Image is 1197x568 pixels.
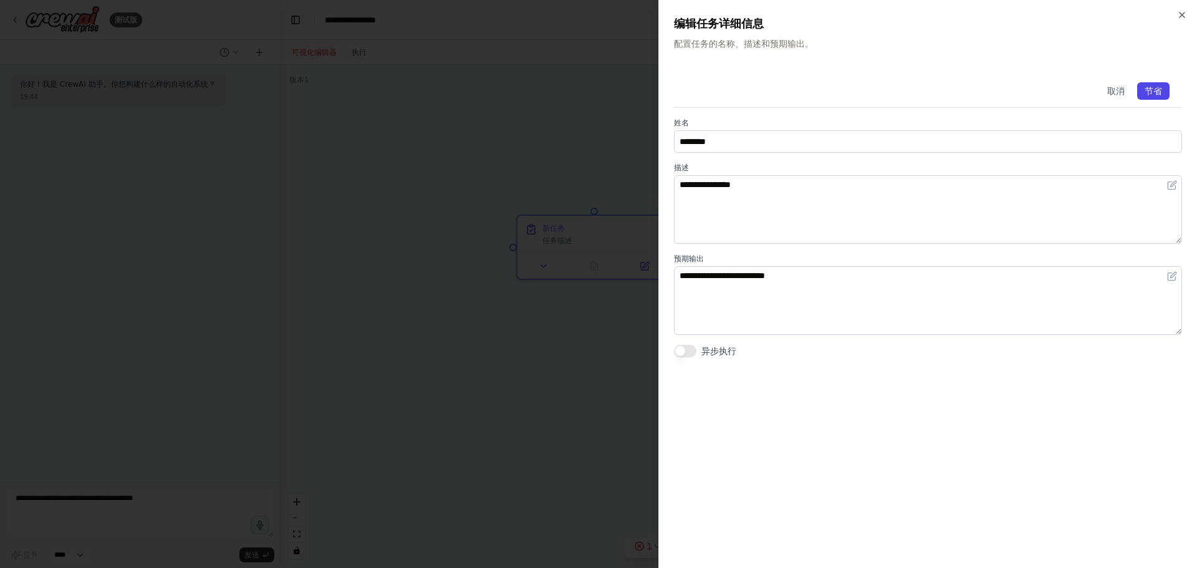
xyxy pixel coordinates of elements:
[674,39,814,49] font: 配置任务的名称、描述和预期输出。
[1165,178,1180,193] button: 在编辑器中打开
[1165,269,1180,284] button: 在编辑器中打开
[1137,82,1170,100] button: 节省
[674,17,764,30] font: 编辑任务详细信息
[701,346,736,356] font: 异步执行
[674,163,689,172] font: 描述
[1145,86,1162,96] font: 节省
[674,254,704,263] font: 预期输出
[674,118,689,127] font: 姓名
[1107,86,1125,96] font: 取消
[1100,82,1132,100] button: 取消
